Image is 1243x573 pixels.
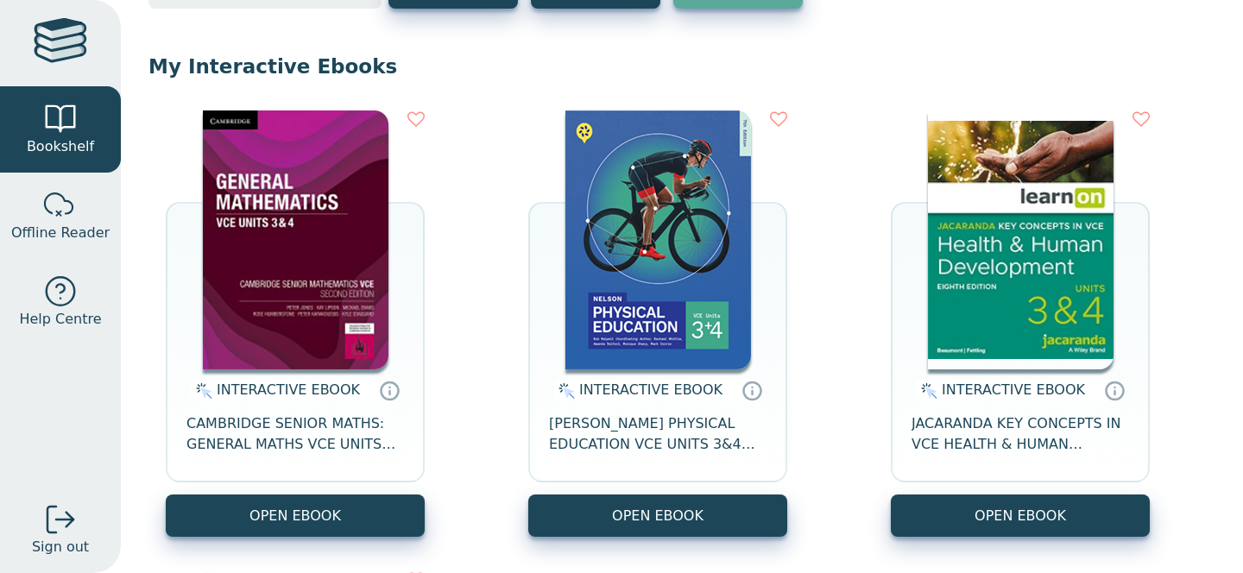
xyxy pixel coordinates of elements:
img: interactive.svg [916,381,937,401]
span: Offline Reader [11,223,110,243]
img: e003a821-2442-436b-92bb-da2395357dfc.jpg [928,110,1114,369]
span: INTERACTIVE EBOOK [942,381,1085,398]
span: [PERSON_NAME] PHYSICAL EDUCATION VCE UNITS 3&4 MINDTAP 7E [549,413,767,455]
img: 0a629092-725e-4f40-8030-eb320a91c761.png [565,110,751,369]
span: Sign out [32,537,89,557]
a: Interactive eBooks are accessed online via the publisher’s portal. They contain interactive resou... [1104,380,1125,400]
span: CAMBRIDGE SENIOR MATHS: GENERAL MATHS VCE UNITS 3&4 EBOOK 2E [186,413,404,455]
span: Bookshelf [27,136,94,157]
a: Interactive eBooks are accessed online via the publisher’s portal. They contain interactive resou... [379,380,400,400]
img: interactive.svg [191,381,212,401]
p: My Interactive Ebooks [148,54,1215,79]
span: JACARANDA KEY CONCEPTS IN VCE HEALTH & HUMAN DEVELOPMENT UNITS 3&4 LEARNON EBOOK 8E [912,413,1129,455]
span: Help Centre [19,309,101,330]
span: INTERACTIVE EBOOK [579,381,722,398]
button: OPEN EBOOK [528,494,787,537]
a: Interactive eBooks are accessed online via the publisher’s portal. They contain interactive resou... [741,380,762,400]
button: OPEN EBOOK [166,494,425,537]
button: OPEN EBOOK [891,494,1150,537]
span: INTERACTIVE EBOOK [217,381,360,398]
img: interactive.svg [553,381,575,401]
img: 2d857910-8719-48bf-a398-116ea92bfb73.jpg [203,110,388,369]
